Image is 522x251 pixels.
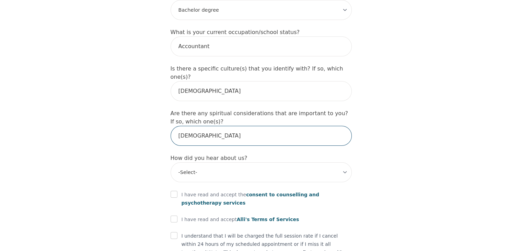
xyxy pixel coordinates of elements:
[171,110,348,125] label: Are there any spiritual considerations that are important to you? If so, which one(s)?
[182,215,299,223] p: I have read and accept
[171,29,300,35] label: What is your current occupation/school status?
[182,190,352,207] p: I have read and accept the
[182,192,319,206] span: consent to counselling and psychotherapy services
[171,65,343,80] label: Is there a specific culture(s) that you identify with? If so, which one(s)?
[237,217,299,222] span: Alli's Terms of Services
[171,155,247,161] label: How did you hear about us?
